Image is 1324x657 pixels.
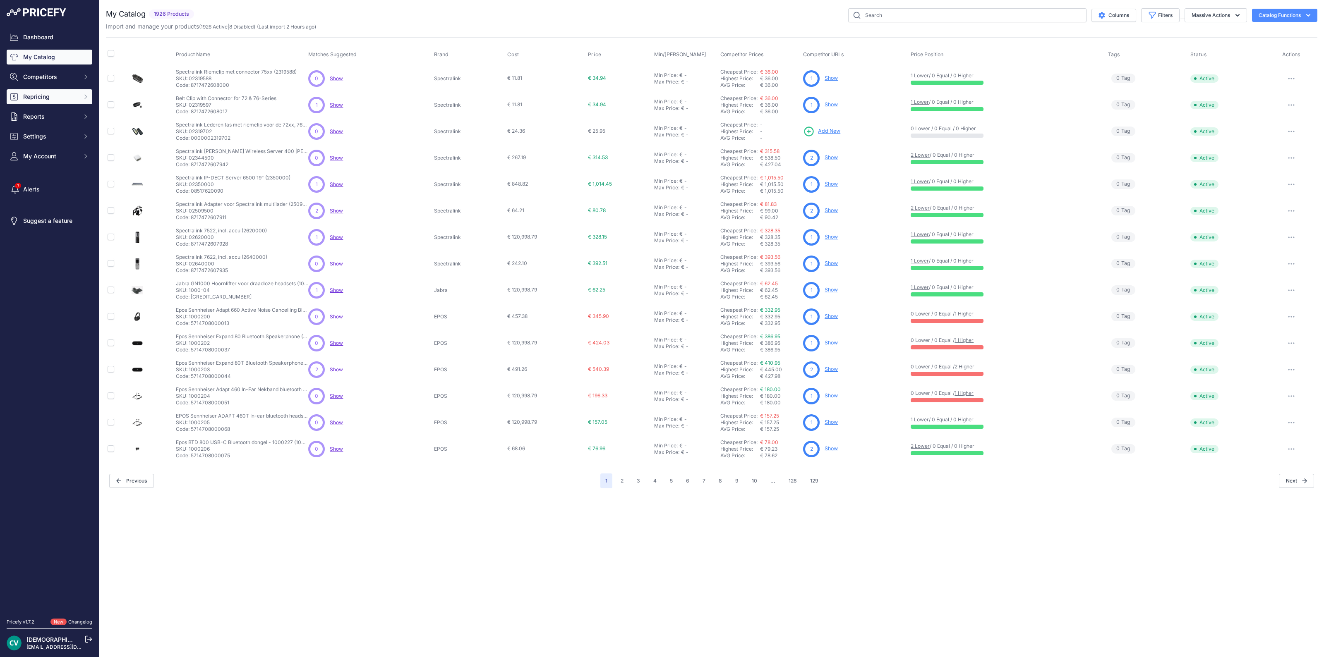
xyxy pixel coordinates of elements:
[1190,74,1218,83] span: Active
[654,79,679,85] div: Max Price:
[316,181,318,188] span: 1
[654,184,679,191] div: Max Price:
[23,73,77,81] span: Competitors
[760,208,778,214] span: € 99.00
[720,386,758,392] a: Cheapest Price:
[683,231,687,237] div: -
[911,152,930,158] a: 2 Lower
[955,337,974,343] a: 1 Higher
[588,181,612,187] span: € 1,014.45
[665,473,678,488] button: Go to page 5
[825,75,838,81] a: Show
[507,75,522,81] span: € 11.81
[654,204,678,211] div: Min Price:
[698,473,710,488] button: Go to page 7
[825,339,838,346] a: Show
[760,214,800,221] div: € 90.42
[760,82,800,88] div: € 36.00
[679,151,683,158] div: €
[825,101,838,108] a: Show
[720,214,760,221] div: AVG Price:
[26,644,113,650] a: [EMAIL_ADDRESS][DOMAIN_NAME]
[1111,127,1135,136] span: Tag
[811,101,813,109] span: 1
[176,108,276,115] p: Code: 8717472608017
[1111,74,1135,83] span: Tag
[760,307,780,313] a: € 332.95
[330,313,343,320] span: Show
[825,234,838,240] a: Show
[811,75,813,82] span: 1
[720,161,760,168] div: AVG Price:
[176,214,308,221] p: Code: 8717472607911
[911,99,1099,105] p: / 0 Equal / 0 Higher
[911,178,929,184] a: 1 Lower
[330,128,343,134] a: Show
[1190,180,1218,189] span: Active
[720,102,760,108] div: Highest Price:
[1190,154,1218,162] span: Active
[760,188,800,194] div: € 1,015.50
[330,446,343,452] a: Show
[330,155,343,161] span: Show
[654,125,678,131] div: Min Price:
[654,211,679,217] div: Max Price:
[106,8,146,20] h2: My Catalog
[720,155,760,161] div: Highest Price:
[7,129,92,144] button: Settings
[810,154,813,162] span: 2
[720,82,760,88] div: AVG Price:
[330,419,343,425] a: Show
[955,363,974,370] a: 2 Higher
[7,69,92,84] button: Competitors
[955,390,974,396] a: 1 Higher
[681,237,684,244] div: €
[825,366,838,372] a: Show
[720,122,758,128] a: Cheapest Price:
[818,127,840,135] span: Add New
[648,473,662,488] button: Go to page 4
[1190,127,1218,136] span: Active
[434,51,449,57] span: Brand
[507,207,524,213] span: € 64.21
[654,131,679,138] div: Max Price:
[720,201,758,207] a: Cheapest Price:
[760,135,763,141] span: -
[760,75,778,81] span: € 36.00
[760,413,779,419] a: € 157.25
[760,201,777,207] a: € 81.83
[330,260,343,267] a: Show
[176,241,267,247] p: Code: 8717472607928
[679,231,683,237] div: €
[434,102,496,108] p: Spectralink
[911,231,1099,238] p: / 0 Equal / 0 Higher
[720,108,760,115] div: AVG Price:
[760,161,800,168] div: € 427.04
[654,51,706,57] span: Min/[PERSON_NAME]
[681,105,684,112] div: €
[679,178,683,184] div: €
[176,208,308,214] p: SKU: 02509500
[1190,233,1218,241] span: Active
[720,51,764,57] span: Competitor Prices
[7,30,92,609] nav: Sidebar
[720,148,758,154] a: Cheapest Price:
[681,131,684,138] div: €
[1111,153,1135,162] span: Tag
[434,128,496,135] p: Spectralink
[654,231,678,237] div: Min Price:
[720,75,760,82] div: Highest Price:
[176,82,297,88] p: Code: 8717472608000
[803,51,844,57] span: Competitor URLs
[330,102,343,108] span: Show
[330,208,343,214] span: Show
[632,473,645,488] button: Go to page 3
[257,24,316,30] span: (Last import 2 Hours ago)
[720,95,758,101] a: Cheapest Price:
[1190,51,1209,58] button: Status
[911,99,929,105] a: 1 Lower
[911,178,1099,185] p: / 0 Equal / 0 Higher
[330,366,343,373] a: Show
